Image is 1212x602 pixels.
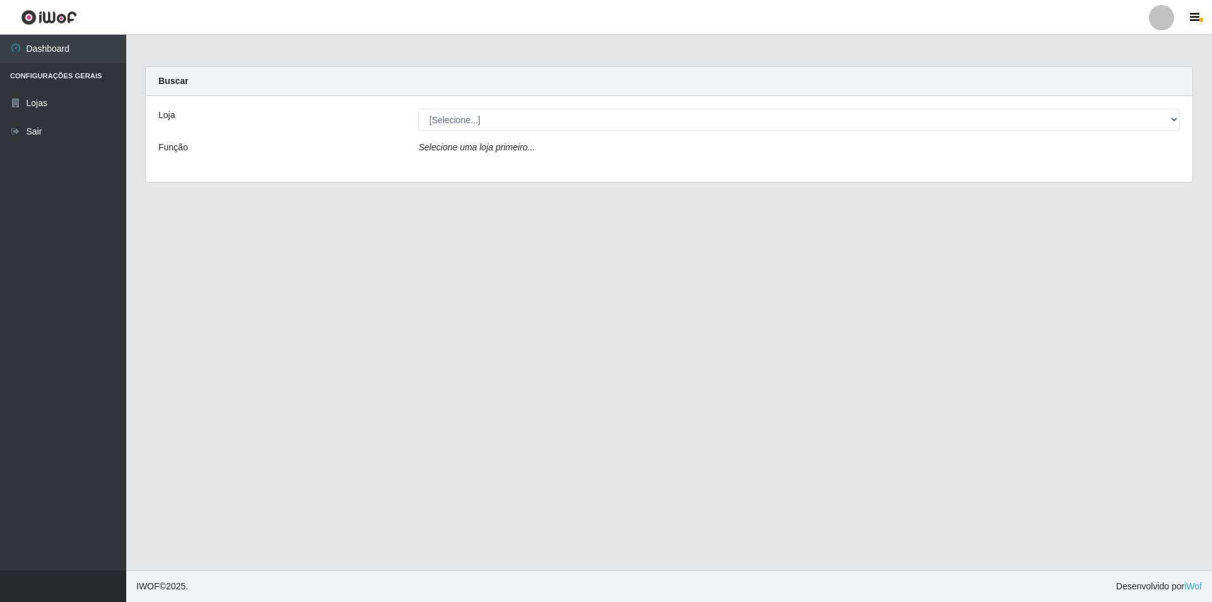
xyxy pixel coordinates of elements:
i: Selecione uma loja primeiro... [419,142,535,152]
label: Loja [158,109,175,122]
span: © 2025 . [136,580,188,593]
span: Desenvolvido por [1116,580,1202,593]
span: IWOF [136,581,160,591]
strong: Buscar [158,76,188,86]
a: iWof [1184,581,1202,591]
label: Função [158,141,188,154]
img: CoreUI Logo [21,9,77,25]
